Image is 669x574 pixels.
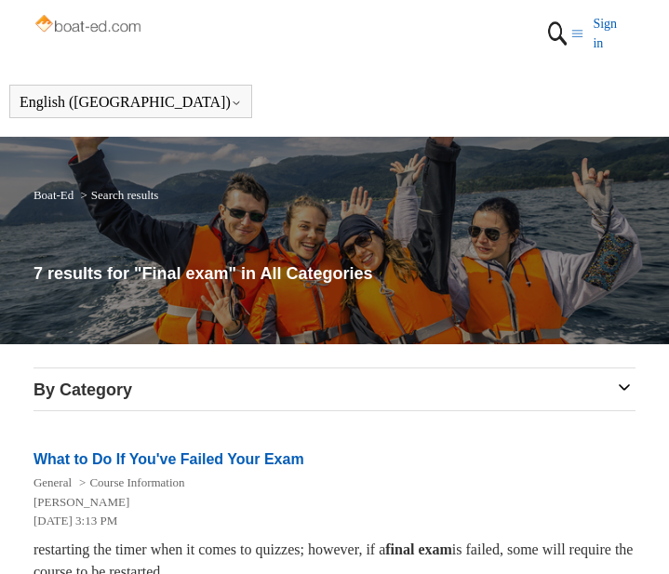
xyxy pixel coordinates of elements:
[77,188,159,202] li: Search results
[543,14,571,53] img: 01HZPCYTXV3JW8MJV9VD7EMK0H
[549,512,656,560] div: Chat Support
[33,378,636,403] h3: By Category
[33,514,117,527] time: 01/05/2024, 15:13
[33,475,72,489] a: General
[571,14,583,53] button: Toggle navigation menu
[33,188,77,202] li: Boat-Ed
[33,451,304,467] a: What to Do If You've Failed Your Exam
[33,11,145,39] img: Boat-Ed Help Center home page
[33,261,636,287] h1: 7 results for "Final exam" in All Categories
[385,541,452,557] em: final exam
[89,475,184,489] a: Course Information
[593,14,636,53] a: Sign in
[33,493,617,512] li: [PERSON_NAME]
[75,475,185,489] li: Course Information
[33,188,74,202] a: Boat-Ed
[20,94,242,111] button: English ([GEOGRAPHIC_DATA])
